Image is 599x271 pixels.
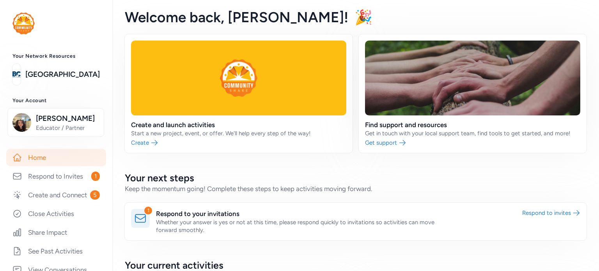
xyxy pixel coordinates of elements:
span: 1 [91,172,100,181]
a: [GEOGRAPHIC_DATA] [25,69,100,80]
button: [PERSON_NAME]Educator / Partner [7,108,104,137]
a: Close Activities [6,205,106,222]
h3: Your Network Resources [12,53,100,59]
h3: Your Account [12,97,100,104]
img: logo [12,66,21,83]
span: 🎉 [354,9,372,26]
span: 5 [90,190,100,200]
span: [PERSON_NAME] [36,113,99,124]
a: Create and Connect5 [6,186,106,204]
a: See Past Activities [6,243,106,260]
h2: Your next steps [125,172,587,184]
span: Educator / Partner [36,124,99,132]
img: logo [12,12,35,34]
div: 1 [144,207,152,214]
span: Welcome back , [PERSON_NAME]! [125,9,348,26]
a: Home [6,149,106,166]
a: Respond to Invites1 [6,168,106,185]
a: Share Impact [6,224,106,241]
div: Keep the momentum going! Complete these steps to keep activities moving forward. [125,184,587,193]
